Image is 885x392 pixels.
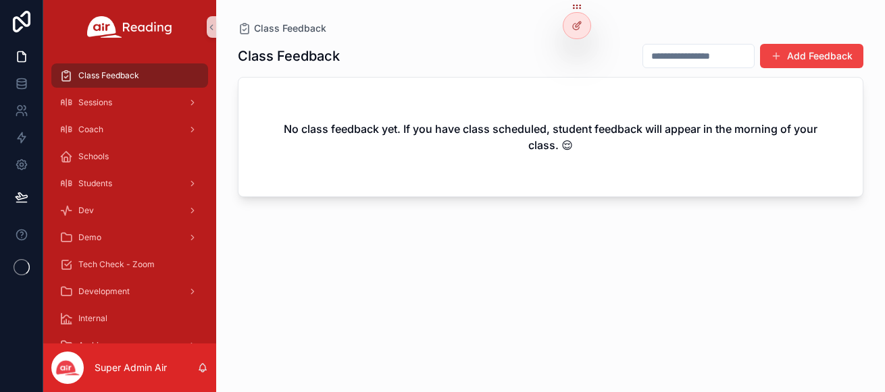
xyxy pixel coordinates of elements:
[51,279,208,304] a: Development
[87,16,172,38] img: App logo
[78,259,155,270] span: Tech Check - Zoom
[78,205,94,216] span: Dev
[51,90,208,115] a: Sessions
[78,151,109,162] span: Schools
[51,63,208,88] a: Class Feedback
[51,198,208,223] a: Dev
[51,333,208,358] a: Archive
[51,225,208,250] a: Demo
[78,124,103,135] span: Coach
[95,361,167,374] p: Super Admin Air
[51,171,208,196] a: Students
[78,97,112,108] span: Sessions
[282,121,819,153] h2: No class feedback yet. If you have class scheduled, student feedback will appear in the morning o...
[51,306,208,331] a: Internal
[78,178,112,189] span: Students
[78,70,139,81] span: Class Feedback
[51,252,208,277] a: Tech Check - Zoom
[51,144,208,169] a: Schools
[78,232,101,243] span: Demo
[78,340,108,351] span: Archive
[760,44,863,68] button: Add Feedback
[238,47,340,65] h1: Class Feedback
[254,22,326,35] span: Class Feedback
[51,117,208,142] a: Coach
[43,54,216,343] div: scrollable content
[238,22,326,35] a: Class Feedback
[78,286,130,297] span: Development
[78,313,107,324] span: Internal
